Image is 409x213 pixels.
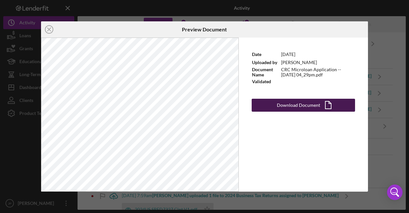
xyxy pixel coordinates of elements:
div: Download Document [277,99,320,112]
b: Uploaded by [252,60,277,65]
div: Open Intercom Messenger [387,185,403,200]
td: CRC Microloan Application -- [DATE] 04_29pm.pdf [281,67,355,78]
td: [PERSON_NAME] [281,59,355,67]
td: [DATE] [281,50,355,59]
button: Download Document [252,99,355,112]
b: Date [252,51,261,57]
b: Document Name [252,67,273,77]
b: Validated [252,79,271,84]
h6: Preview Document [182,27,227,32]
